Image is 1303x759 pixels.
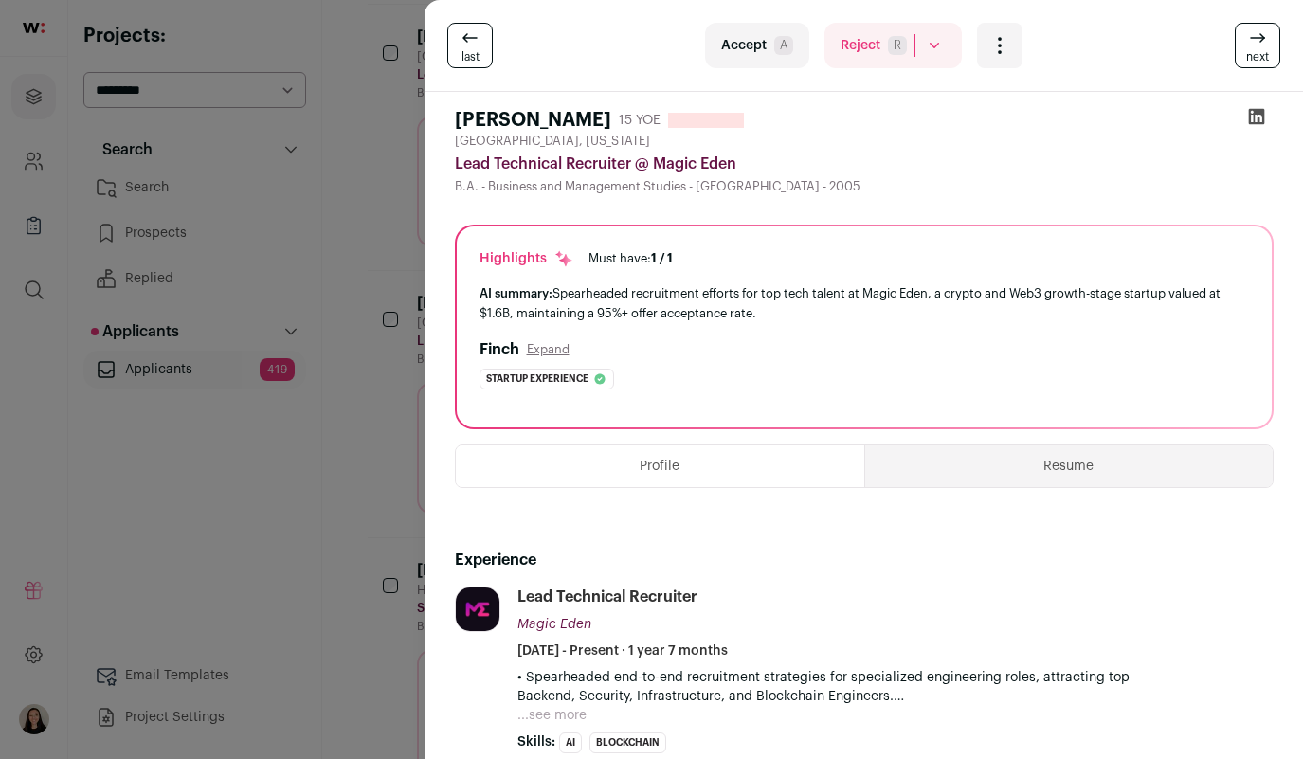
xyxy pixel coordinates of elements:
button: ...see more [517,706,587,725]
span: Skills: [517,732,555,751]
img: 92306d4a872cce0629c34f37207f2a8fe5a7310ff2b2979b37a660f9a49c8761.jpg [456,587,499,631]
span: Magic Eden [517,618,591,631]
span: 1 / 1 [651,252,673,264]
span: [GEOGRAPHIC_DATA], [US_STATE] [455,134,650,149]
button: RejectR [824,23,962,68]
div: Must have: [588,251,673,266]
span: next [1246,49,1269,64]
p: • Spearheaded end-to-end recruitment strategies for specialized engineering roles, attracting top... [517,668,1274,706]
button: AcceptA [705,23,809,68]
h1: [PERSON_NAME] [455,107,611,134]
h2: Finch [480,338,519,361]
button: Open dropdown [977,23,1022,68]
div: 15 YOE [619,111,661,130]
div: Lead Technical Recruiter [517,587,697,607]
a: last [447,23,493,68]
div: B.A. - Business and Management Studies - [GEOGRAPHIC_DATA] - 2005 [455,179,1274,194]
span: [DATE] - Present · 1 year 7 months [517,642,728,660]
div: Highlights [480,249,573,268]
button: Resume [865,445,1273,487]
button: Profile [456,445,864,487]
li: AI [559,732,582,753]
span: Startup experience [486,370,588,389]
h2: Experience [455,549,1274,571]
div: Lead Technical Recruiter @ Magic Eden [455,153,1274,175]
div: Spearheaded recruitment efforts for top tech talent at Magic Eden, a crypto and Web3 growth-stage... [480,283,1249,323]
span: A [774,36,793,55]
button: Expand [527,342,570,357]
span: R [888,36,907,55]
span: last [461,49,480,64]
li: Blockchain [589,732,666,753]
a: next [1235,23,1280,68]
span: AI summary: [480,287,552,299]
